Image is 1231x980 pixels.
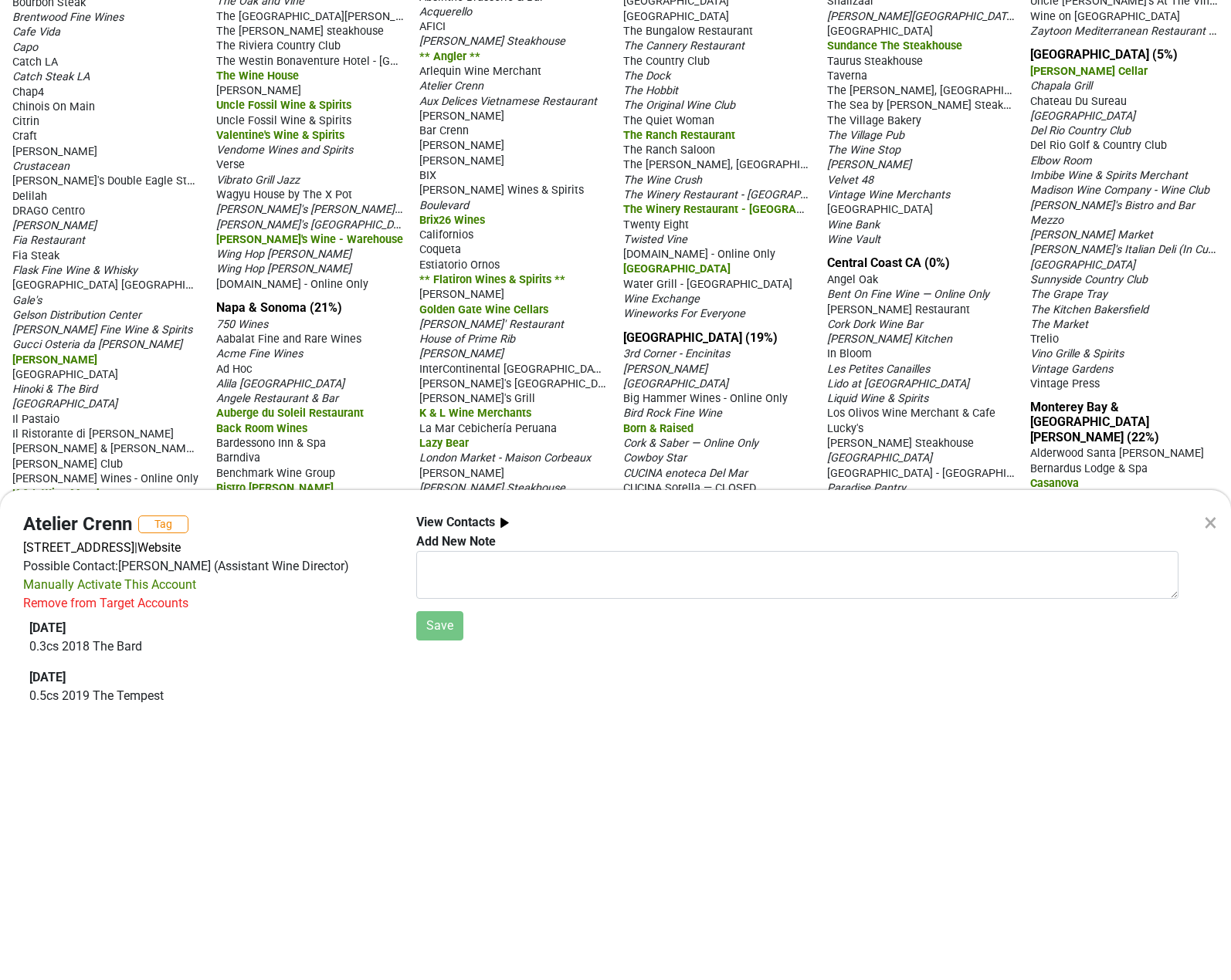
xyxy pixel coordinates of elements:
b: View Contacts [416,515,495,529]
div: [DATE] [29,619,387,637]
img: arrow_right.svg [495,513,514,532]
h4: Atelier Crenn [23,513,132,536]
div: [DATE] [29,668,387,687]
p: 0.3 cs 2018 The Bard [29,637,387,656]
div: Manually Activate This Account [23,576,196,594]
a: [STREET_ADDRESS] [23,540,134,555]
span: | [134,540,137,555]
a: Website [137,540,181,555]
b: Add New Note [416,534,496,549]
div: Remove from Target Accounts [23,594,188,613]
p: 0.5 cs 2019 The Tempest [29,687,387,705]
div: × [1204,504,1217,541]
button: Tag [138,515,188,533]
div: Possible Contact: [PERSON_NAME] (Assistant Wine Director) [23,557,393,576]
button: Save [416,611,463,640]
